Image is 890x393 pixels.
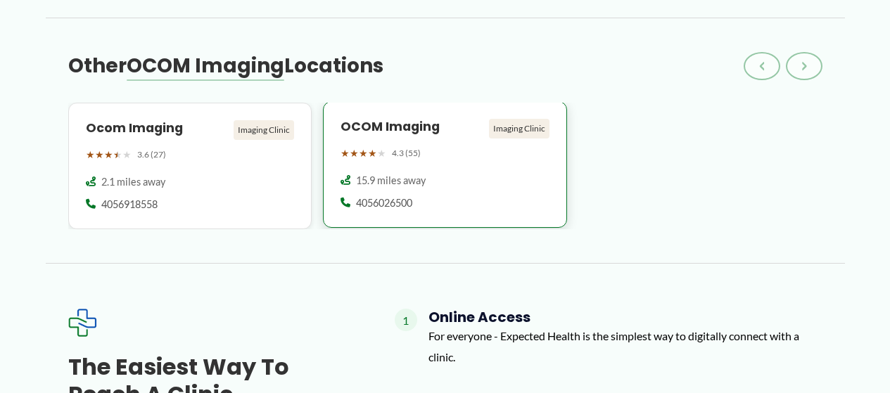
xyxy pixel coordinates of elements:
[86,146,95,164] span: ★
[101,198,158,212] span: 4056918558
[395,309,417,331] span: 1
[368,144,377,162] span: ★
[68,53,383,79] h3: Other Locations
[356,196,412,210] span: 4056026500
[356,174,426,188] span: 15.9 miles away
[341,119,483,135] h4: OCOM Imaging
[122,146,132,164] span: ★
[489,119,549,138] div: Imaging Clinic
[786,52,822,80] button: ›
[350,144,359,162] span: ★
[341,144,350,162] span: ★
[127,52,284,79] span: OCOM Imaging
[104,146,113,164] span: ★
[234,120,294,140] div: Imaging Clinic
[392,146,421,161] span: 4.3 (55)
[68,309,96,337] img: Expected Healthcare Logo
[801,58,807,75] span: ›
[95,146,104,164] span: ★
[428,309,822,326] h4: Online Access
[68,103,312,230] a: Ocom Imaging Imaging Clinic ★★★★★ 3.6 (27) 2.1 miles away 4056918558
[744,52,780,80] button: ‹
[359,144,368,162] span: ★
[428,326,822,367] p: For everyone - Expected Health is the simplest way to digitally connect with a clinic.
[377,144,386,162] span: ★
[323,103,567,230] a: OCOM Imaging Imaging Clinic ★★★★★ 4.3 (55) 15.9 miles away 4056026500
[113,146,122,164] span: ★
[86,120,229,136] h4: Ocom Imaging
[101,175,165,189] span: 2.1 miles away
[137,147,166,162] span: 3.6 (27)
[759,58,765,75] span: ‹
